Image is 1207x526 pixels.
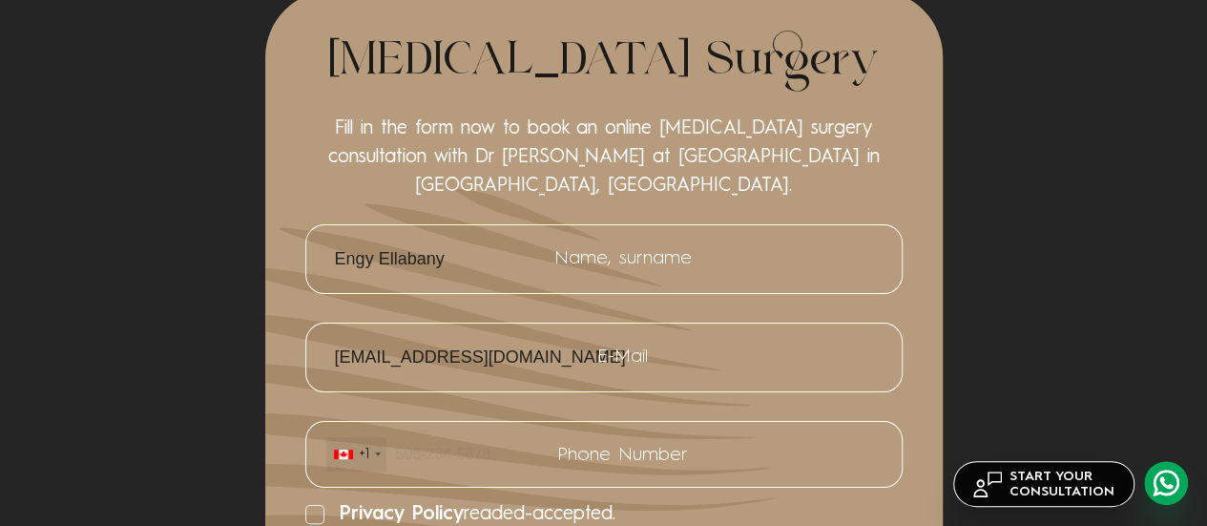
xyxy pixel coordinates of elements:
div: +1 [359,445,369,464]
p: Fill in the form now to book an online [MEDICAL_DATA] surgery consultation with Dr [PERSON_NAME] ... [303,115,905,200]
span: Privacy Policy [339,505,464,524]
input: Phone Number +1List of countries [325,436,883,473]
input: E-Mail [325,338,883,377]
a: START YOURCONSULTATION [953,461,1134,507]
h2: [MEDICAL_DATA] Surgery [303,29,905,95]
input: Name, surname [325,240,883,279]
div: Canada: +1 [326,437,386,472]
